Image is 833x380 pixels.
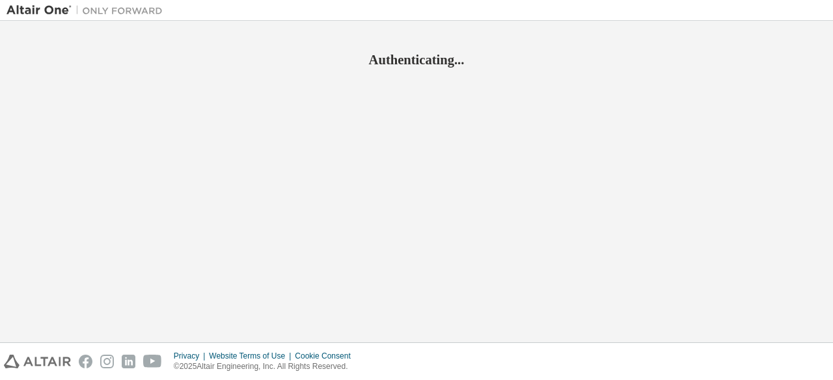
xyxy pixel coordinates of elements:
img: facebook.svg [79,355,92,368]
div: Cookie Consent [295,351,358,361]
p: © 2025 Altair Engineering, Inc. All Rights Reserved. [174,361,359,372]
img: Altair One [7,4,169,17]
div: Privacy [174,351,209,361]
h2: Authenticating... [7,51,826,68]
img: instagram.svg [100,355,114,368]
img: linkedin.svg [122,355,135,368]
img: youtube.svg [143,355,162,368]
div: Website Terms of Use [209,351,295,361]
img: altair_logo.svg [4,355,71,368]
